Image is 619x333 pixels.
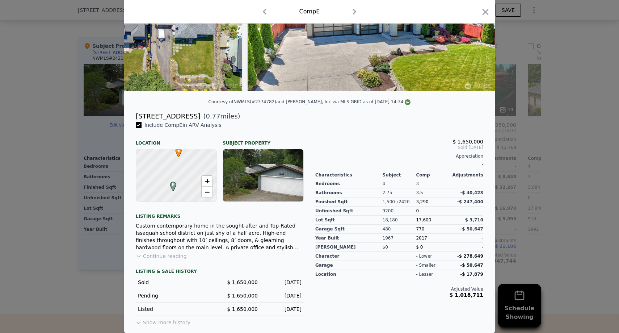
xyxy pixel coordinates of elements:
span: 0.77 [206,112,220,120]
div: LISTING & SALE HISTORY [136,269,304,276]
span: Include Comp E in ARV Analysis [142,122,224,128]
span: Sold [DATE] [315,145,483,150]
a: Zoom in [202,176,212,187]
div: - [315,159,483,169]
div: - smaller [416,262,435,268]
span: E [168,182,178,188]
span: • [174,145,184,156]
span: $ 1,650,000 [452,139,483,145]
div: Comp [416,172,450,178]
div: [STREET_ADDRESS] [136,111,200,121]
span: $ 1,650,000 [227,293,258,299]
div: 920 0 [383,207,416,216]
div: - lower [416,253,432,259]
div: 480 [383,225,416,234]
div: Finished Sqft [315,197,383,207]
img: NWMLS Logo [405,99,410,105]
div: Sold [138,279,214,286]
div: Garage Sqft [315,225,383,234]
div: Courtesy of NWMLS (#2374782) and [PERSON_NAME], Inc via MLS GRID as of [DATE] 14:34 [209,99,411,104]
div: Subject [383,172,416,178]
div: Bedrooms [315,179,383,188]
span: $ 3,710 [465,217,483,222]
span: -$ 17,879 [460,272,483,277]
span: 0 [416,208,419,213]
div: Adjusted Value [315,286,483,292]
span: 3,290 [416,199,428,204]
div: Pending [138,292,214,299]
div: [DATE] [264,292,302,299]
span: $ 1,650,000 [227,279,258,285]
span: -$ 50,647 [460,226,483,232]
div: Unfinished Sqft [315,207,383,216]
div: Year Built [315,234,383,243]
div: Subject Property [223,134,304,146]
span: -$ 50,647 [460,263,483,268]
div: location [315,270,383,279]
div: 3.5 [416,188,450,197]
span: -$ 278,649 [457,254,483,259]
span: 3 [416,181,419,186]
div: 1,500 → 2420 [383,197,416,207]
span: -$ 40,423 [460,190,483,195]
div: [DATE] [264,305,302,313]
span: − [205,187,210,196]
span: 17,600 [416,217,431,222]
div: 2017 [416,234,450,243]
div: Comp E [299,7,320,16]
div: Listed [138,305,214,313]
span: $ 1,650,000 [227,306,258,312]
div: [DATE] [264,279,302,286]
div: 1967 [383,234,416,243]
div: 4 [383,179,416,188]
span: -$ 247,400 [457,199,483,204]
div: - lesser [416,271,433,277]
div: garage [315,261,383,270]
div: E [168,182,173,186]
span: + [205,176,210,186]
a: Zoom out [202,187,212,197]
div: 2.75 [383,188,416,197]
div: $0 [383,243,416,252]
div: Location [136,134,217,146]
div: - [450,179,483,188]
div: - [450,243,483,252]
div: • [174,147,178,152]
div: Lot Sqft [315,216,383,225]
button: Show more history [136,316,190,326]
div: 18,180 [383,216,416,225]
div: Listing remarks [136,208,304,219]
div: character [315,252,383,261]
div: Appreciation [315,153,483,159]
div: Custom contemporary home in the sought-after and Top-Rated Issaquah school district on just shy o... [136,222,304,251]
div: Bathrooms [315,188,383,197]
div: - [450,207,483,216]
span: $ 1,018,711 [450,292,483,298]
div: [PERSON_NAME] [315,243,383,252]
div: - [450,234,483,243]
span: ( miles) [200,111,240,121]
div: Adjustments [450,172,483,178]
button: Continue reading [136,253,187,260]
span: 770 [416,226,424,232]
div: Characteristics [315,172,383,178]
span: $ 0 [416,245,423,250]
